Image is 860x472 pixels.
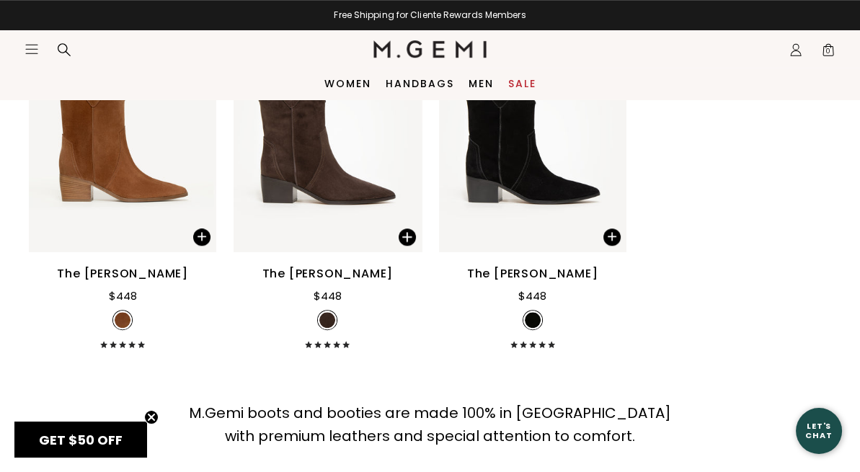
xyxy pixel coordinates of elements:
[508,78,536,89] a: Sale
[373,40,487,58] img: M.Gemi
[518,288,546,305] div: $448
[187,401,673,447] div: M.Gemi boots and booties are made 100% in [GEOGRAPHIC_DATA] with premium leathers and special att...
[319,312,335,328] img: v_7255466442811_SWATCH_50x.jpg
[25,42,39,56] button: Open site menu
[439,2,626,348] a: The Rita BassoNEWThe Rita BassoThe [PERSON_NAME]$448
[324,78,371,89] a: Women
[29,2,216,348] a: The Rita BassoNEWThe Rita BassoThe [PERSON_NAME]$448
[386,78,454,89] a: Handbags
[14,422,147,458] div: GET $50 OFFClose teaser
[57,265,188,282] div: The [PERSON_NAME]
[234,2,421,348] a: The Rita BassoNEWThe Rita BassoThe [PERSON_NAME]$448
[821,45,835,60] span: 0
[467,265,598,282] div: The [PERSON_NAME]
[39,431,123,449] span: GET $50 OFF
[262,265,394,282] div: The [PERSON_NAME]
[109,288,137,305] div: $448
[144,410,159,424] button: Close teaser
[314,288,342,305] div: $448
[796,422,842,440] div: Let's Chat
[469,78,494,89] a: Men
[115,312,130,328] img: v_7389717004347_SWATCH_50x.jpg
[525,312,541,328] img: v_7255466410043_SWATCH_50x.jpg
